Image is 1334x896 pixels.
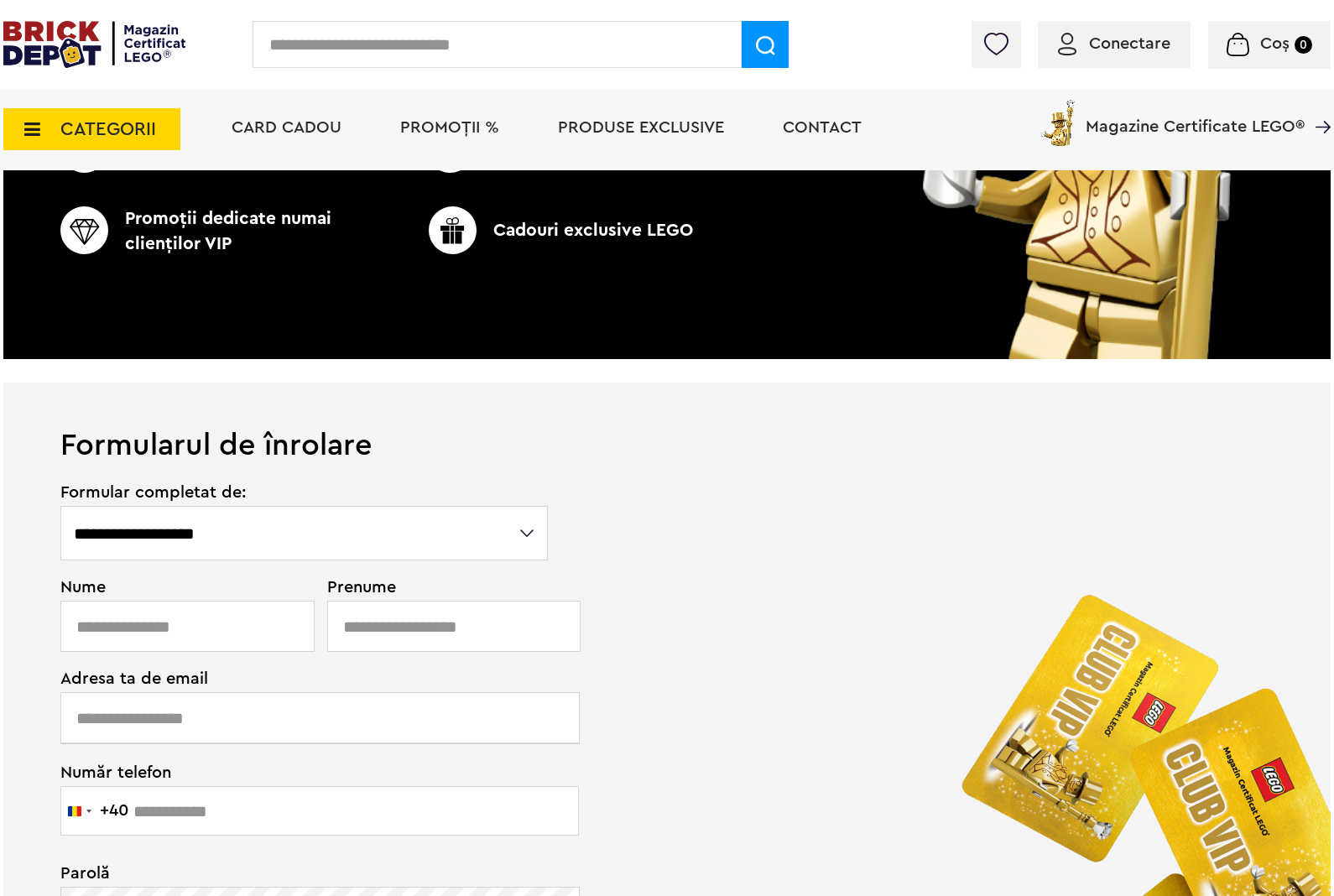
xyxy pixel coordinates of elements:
span: Nume [60,579,305,596]
div: +40 [100,802,128,819]
span: Adresa ta de email [60,670,550,687]
a: Contact [783,119,862,136]
button: Selected country [61,787,128,835]
span: Prenume [327,579,550,596]
a: Produse exclusive [558,119,724,136]
span: Formular completat de: [60,484,550,501]
span: Conectare [1089,35,1170,52]
p: Promoţii dedicate numai clienţilor VIP [60,206,399,257]
img: CC_BD_Green_chek_mark [60,206,108,254]
a: Magazine Certificate LEGO® [1305,96,1331,113]
a: Conectare [1058,35,1170,52]
span: CATEGORII [60,120,156,138]
span: Număr telefon [60,762,550,781]
p: Cadouri exclusive LEGO [392,206,730,254]
span: Magazine Certificate LEGO® [1086,96,1305,135]
small: 0 [1295,36,1312,54]
a: PROMOȚII % [400,119,499,136]
img: CC_BD_Green_chek_mark [429,206,477,254]
span: Coș [1260,35,1290,52]
span: Parolă [60,865,550,882]
a: Card Cadou [232,119,341,136]
h1: Formularul de înrolare [3,383,1331,461]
